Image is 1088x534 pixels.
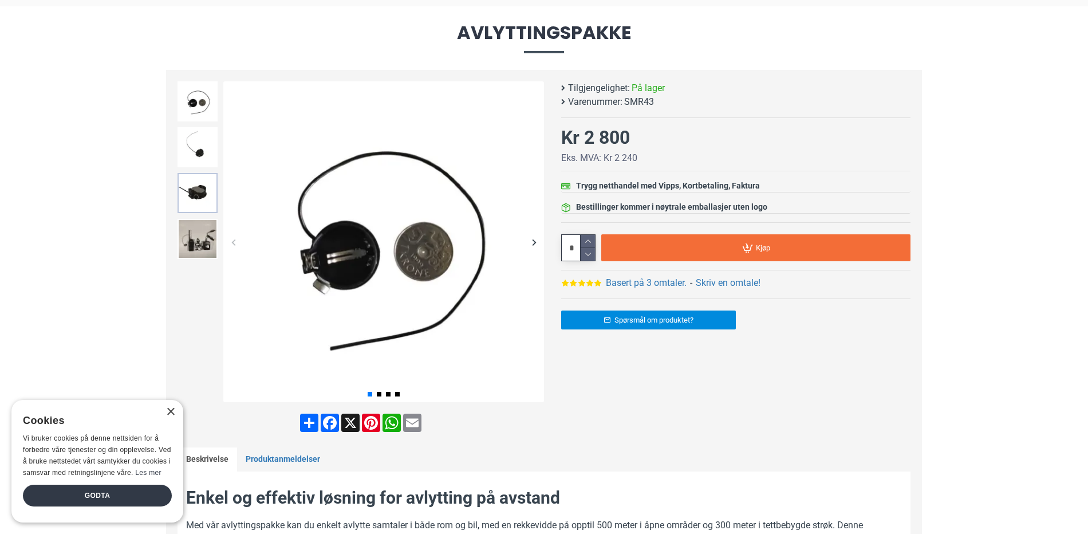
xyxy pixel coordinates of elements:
img: Avlyttingspakke [223,81,544,402]
a: WhatsApp [381,414,402,432]
a: Pinterest [361,414,381,432]
a: X [340,414,361,432]
a: Spørsmål om produktet? [561,311,736,329]
span: Go to slide 1 [368,392,372,396]
img: Avlyttingspakke [178,81,218,121]
div: Close [166,408,175,417]
span: På lager [632,81,665,95]
div: Cookies [23,409,164,433]
img: Avlyttingspakke [178,173,218,213]
span: Avlyttingspakke [166,23,922,53]
span: Go to slide 2 [377,392,381,396]
a: Share [299,414,320,432]
b: - [690,277,692,288]
h2: Enkel og effektiv løsning for avlytting på avstand [186,486,902,510]
a: Les mer, opens a new window [135,469,161,477]
span: Go to slide 4 [395,392,400,396]
div: Kr 2 800 [561,124,630,151]
a: Skriv en omtale! [696,276,760,290]
b: Tilgjengelighet: [568,81,630,95]
a: Email [402,414,423,432]
div: Trygg netthandel med Vipps, Kortbetaling, Faktura [576,180,760,192]
b: Varenummer: [568,95,622,109]
div: Bestillinger kommer i nøytrale emballasjer uten logo [576,201,767,213]
img: Avlyttingspakke [178,219,218,259]
a: Beskrivelse [178,447,237,472]
img: Avlyttingspakke [178,127,218,167]
span: Go to slide 3 [386,392,391,396]
div: Next slide [524,232,544,252]
span: SMR43 [624,95,654,109]
span: Kjøp [756,244,770,252]
span: Vi bruker cookies på denne nettsiden for å forbedre våre tjenester og din opplevelse. Ved å bruke... [23,434,171,476]
a: Basert på 3 omtaler. [606,276,687,290]
a: Produktanmeldelser [237,447,329,472]
a: Facebook [320,414,340,432]
div: Previous slide [223,232,243,252]
div: Godta [23,485,172,506]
